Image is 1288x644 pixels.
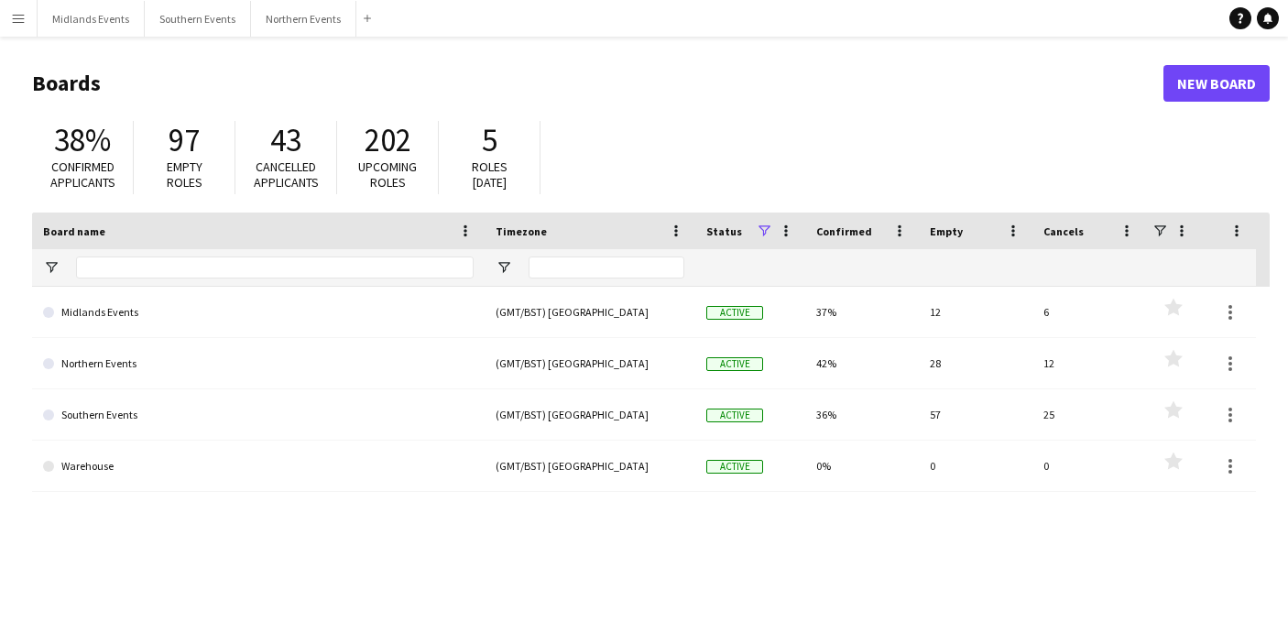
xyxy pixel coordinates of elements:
button: Open Filter Menu [496,259,512,276]
a: New Board [1163,65,1270,102]
div: (GMT/BST) [GEOGRAPHIC_DATA] [485,441,695,491]
span: Board name [43,224,105,238]
div: 25 [1032,389,1146,440]
input: Timezone Filter Input [529,257,684,278]
span: 5 [482,120,497,160]
div: 42% [805,338,919,388]
div: 37% [805,287,919,337]
span: Empty roles [167,158,202,191]
div: 12 [1032,338,1146,388]
span: Confirmed applicants [50,158,115,191]
h1: Boards [32,70,1163,97]
span: Active [706,357,763,371]
span: Active [706,306,763,320]
div: (GMT/BST) [GEOGRAPHIC_DATA] [485,287,695,337]
input: Board name Filter Input [76,257,474,278]
span: Active [706,409,763,422]
button: Midlands Events [38,1,145,37]
div: 0% [805,441,919,491]
span: 202 [365,120,411,160]
div: 36% [805,389,919,440]
span: Cancelled applicants [254,158,319,191]
button: Open Filter Menu [43,259,60,276]
button: Northern Events [251,1,356,37]
span: 43 [270,120,301,160]
div: 0 [1032,441,1146,491]
div: 12 [919,287,1032,337]
div: 0 [919,441,1032,491]
a: Midlands Events [43,287,474,338]
span: Status [706,224,742,238]
a: Warehouse [43,441,474,492]
span: Empty [930,224,963,238]
span: Roles [DATE] [472,158,508,191]
span: Active [706,460,763,474]
span: 97 [169,120,200,160]
span: Upcoming roles [358,158,417,191]
button: Southern Events [145,1,251,37]
a: Southern Events [43,389,474,441]
span: 38% [54,120,111,160]
a: Northern Events [43,338,474,389]
div: 57 [919,389,1032,440]
div: 6 [1032,287,1146,337]
div: 28 [919,338,1032,388]
span: Timezone [496,224,547,238]
span: Confirmed [816,224,872,238]
div: (GMT/BST) [GEOGRAPHIC_DATA] [485,338,695,388]
div: (GMT/BST) [GEOGRAPHIC_DATA] [485,389,695,440]
span: Cancels [1043,224,1084,238]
